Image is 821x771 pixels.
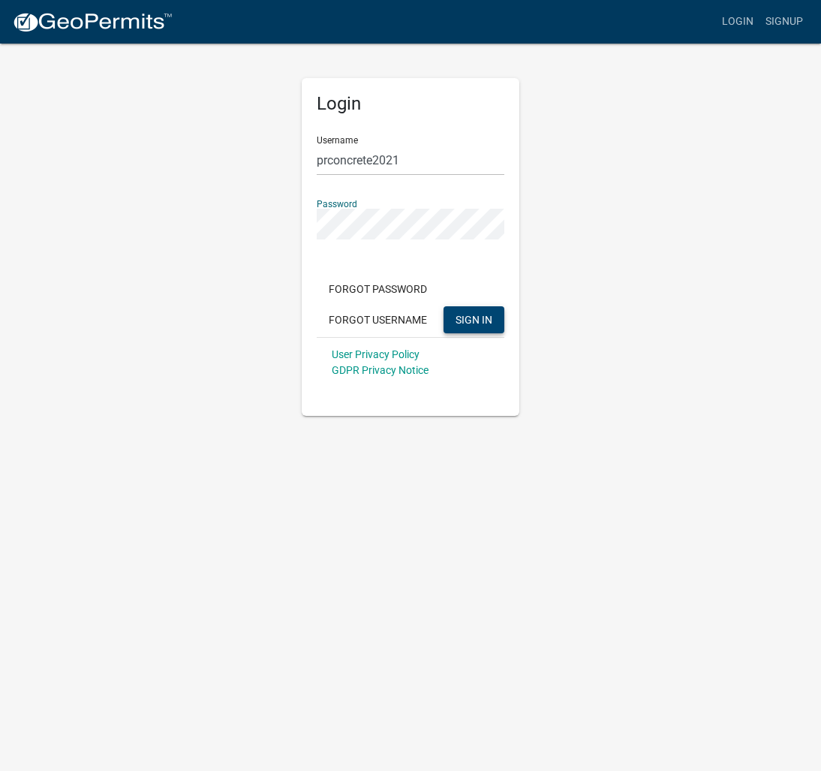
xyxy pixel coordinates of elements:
a: User Privacy Policy [332,348,420,360]
a: GDPR Privacy Notice [332,364,429,376]
button: Forgot Username [317,306,439,333]
a: Signup [759,8,809,36]
button: SIGN IN [444,306,504,333]
a: Login [716,8,759,36]
h5: Login [317,93,504,115]
span: SIGN IN [456,313,492,325]
button: Forgot Password [317,276,439,303]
